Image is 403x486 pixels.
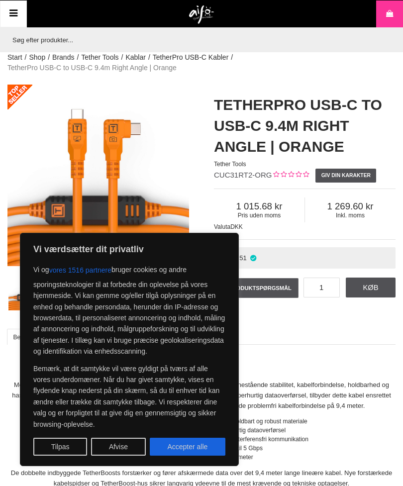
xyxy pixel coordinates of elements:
[214,223,230,230] span: Valuta
[346,278,396,297] a: Køb
[33,261,225,357] p: Vi og bruger cookies og andre sporingsteknologier til at forbedre din oplevelse på vores hjemmesi...
[33,363,225,430] p: Bemærk, at dit samtykke vil være gyldigt på tværs af alle vores underdomæner. Når du har givet sa...
[305,212,396,219] span: Inkl. moms
[239,254,247,262] span: 51
[33,243,225,255] p: Vi værdsætter dit privatliv
[33,438,87,456] button: Tilpas
[7,380,396,411] p: Med TetherPro USB-C til USB-C, 9,4 m, lige til højrevinklet kabel, oplever du enestående stabilit...
[7,27,391,52] input: Søg efter produkter...
[81,52,118,63] a: Tether Tools
[29,52,45,63] a: Shop
[7,329,50,345] a: Beskrivelse
[153,52,229,63] a: TetherPro USB-C Kabler
[230,223,243,230] span: DKK
[214,201,304,212] span: 1 015.68
[214,278,299,298] a: Produktspørgsmål
[91,438,146,456] button: Afvise
[249,254,258,262] i: På lager
[214,95,396,157] h1: TetherPro USB-C to USB-C 9.4m Right Angle | Orange
[7,63,177,73] span: TetherPro USB-C to USB-C 9.4m Right Angle | Orange
[7,52,22,63] a: Start
[272,170,309,181] div: Kundebed&#248;mmelse: 0
[77,52,79,63] span: /
[125,52,145,63] a: Kablar
[150,438,225,456] button: Accepter alle
[52,52,74,63] a: Brands
[49,261,111,279] button: vores 1516 partnere
[148,52,150,63] span: /
[20,233,239,466] div: Vi værdsætter dit privatliv
[121,52,123,63] span: /
[214,171,272,179] span: CUC31RT2-ORG
[315,169,376,183] a: Giv din karakter
[25,52,27,63] span: /
[214,212,304,219] span: Pris uden moms
[231,52,233,63] span: /
[7,361,396,374] h2: Beskrivelse
[189,5,214,24] img: logo.png
[305,201,396,212] span: 1 269.60
[214,161,246,168] span: Tether Tools
[8,269,51,311] img: TetherPro USB-C to USB-C 9.4m Right Angle
[48,52,50,63] span: /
